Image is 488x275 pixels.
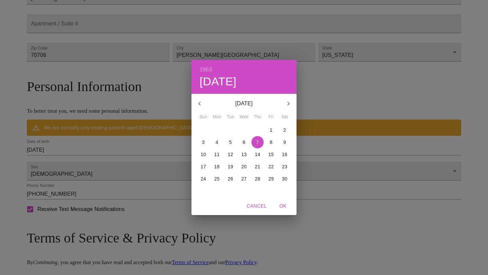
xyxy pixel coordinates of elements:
[216,139,218,146] p: 4
[265,173,277,185] button: 29
[282,151,287,158] p: 16
[202,139,205,146] p: 3
[208,100,280,108] p: [DATE]
[244,200,269,212] button: Cancel
[251,173,264,185] button: 28
[272,200,294,212] button: OK
[241,175,247,182] p: 27
[279,114,291,121] span: Sat
[228,163,233,170] p: 19
[283,127,286,133] p: 2
[251,136,264,148] button: 7
[200,75,237,89] button: [DATE]
[256,139,259,146] p: 7
[238,161,250,173] button: 20
[279,148,291,161] button: 16
[197,136,209,148] button: 3
[201,163,206,170] p: 17
[270,127,272,133] p: 1
[238,173,250,185] button: 27
[228,175,233,182] p: 26
[282,163,287,170] p: 23
[211,148,223,161] button: 11
[282,175,287,182] p: 30
[279,124,291,136] button: 2
[279,136,291,148] button: 9
[197,161,209,173] button: 17
[201,175,206,182] p: 24
[224,173,237,185] button: 26
[214,175,220,182] p: 25
[228,151,233,158] p: 12
[238,136,250,148] button: 6
[241,163,247,170] p: 20
[255,175,260,182] p: 28
[211,114,223,121] span: Mon
[268,175,274,182] p: 29
[283,139,286,146] p: 9
[214,163,220,170] p: 18
[200,65,212,75] button: 1963
[255,151,260,158] p: 14
[265,148,277,161] button: 15
[275,202,291,210] span: OK
[243,139,245,146] p: 6
[241,151,247,158] p: 13
[201,151,206,158] p: 10
[251,114,264,121] span: Thu
[238,114,250,121] span: Wed
[251,148,264,161] button: 14
[268,151,274,158] p: 15
[251,161,264,173] button: 21
[270,139,272,146] p: 8
[224,136,237,148] button: 5
[197,114,209,121] span: Sun
[197,148,209,161] button: 10
[255,163,260,170] p: 21
[211,161,223,173] button: 18
[279,161,291,173] button: 23
[224,148,237,161] button: 12
[214,151,220,158] p: 11
[211,173,223,185] button: 25
[224,114,237,121] span: Tue
[224,161,237,173] button: 19
[197,173,209,185] button: 24
[238,148,250,161] button: 13
[265,114,277,121] span: Fri
[265,124,277,136] button: 1
[265,136,277,148] button: 8
[211,136,223,148] button: 4
[268,163,274,170] p: 22
[229,139,232,146] p: 5
[265,161,277,173] button: 22
[279,173,291,185] button: 30
[247,202,267,210] span: Cancel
